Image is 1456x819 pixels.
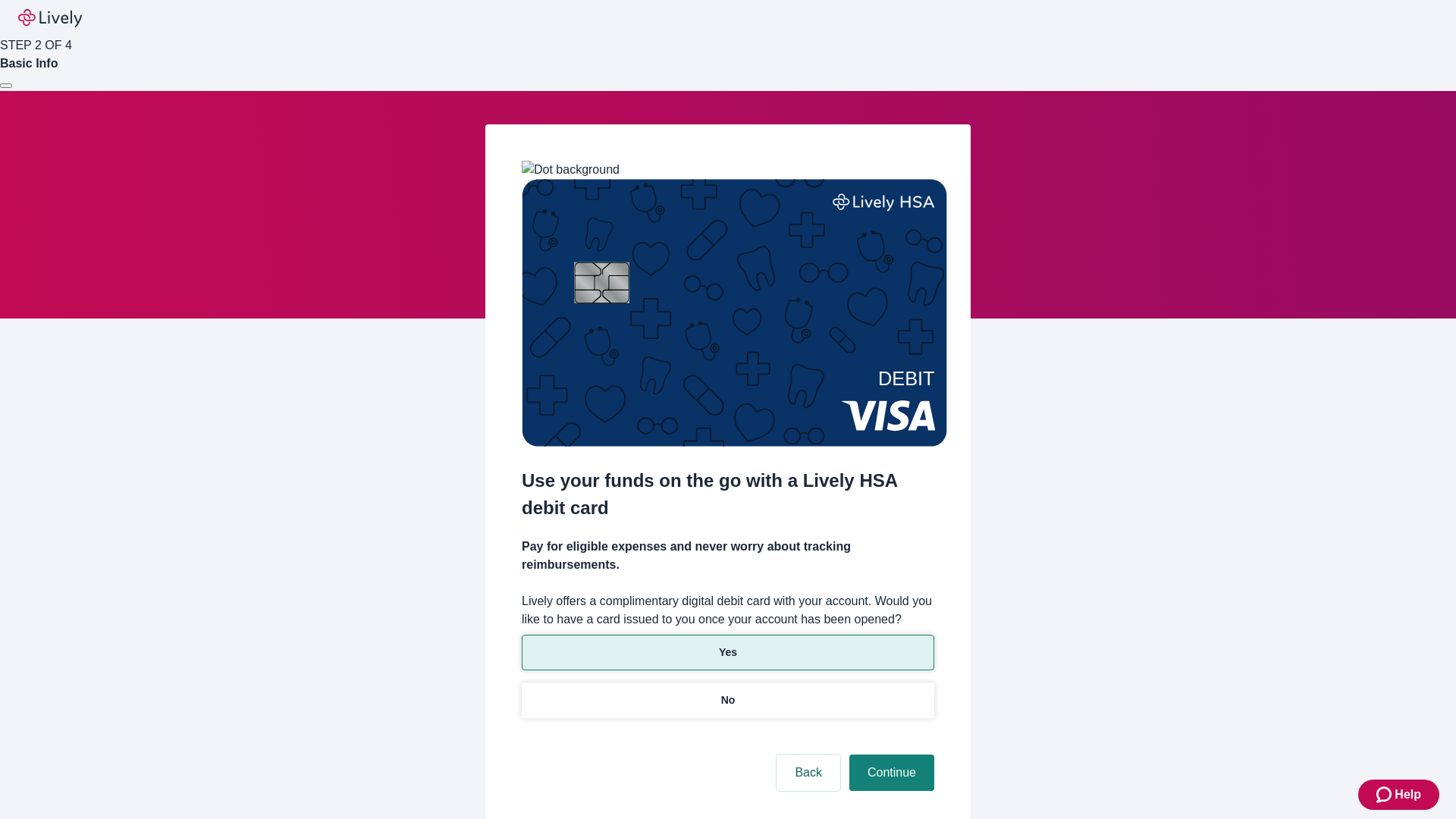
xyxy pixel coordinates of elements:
[522,179,947,447] img: Debit card
[1358,780,1439,810] button: Zendesk support iconHelp
[1395,786,1421,804] span: Help
[522,682,934,718] button: No
[719,645,737,661] p: Yes
[522,592,934,629] label: Lively offers a complimentary digital debit card with your account. Would you like to have a card...
[522,467,934,522] h2: Use your funds on the go with a Lively HSA debit card
[522,538,934,574] h4: Pay for eligible expenses and never worry about tracking reimbursements.
[721,692,736,708] p: No
[522,161,620,179] img: Dot background
[1376,786,1395,804] svg: Zendesk support icon
[522,635,934,670] button: Yes
[849,755,934,791] button: Continue
[777,755,840,791] button: Back
[18,9,82,27] img: Lively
